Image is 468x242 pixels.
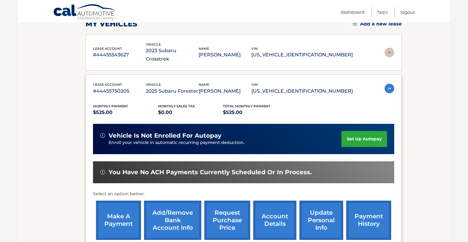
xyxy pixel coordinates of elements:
span: Monthly sales Tax [158,104,195,108]
a: Add/Remove bank account info [144,201,201,240]
a: Cal Automotive [53,4,116,21]
a: set up autopay [341,131,387,147]
a: request purchase price [204,201,250,240]
span: Monthly Payment [93,104,128,108]
p: $525.00 [93,108,158,117]
img: accordion-active.svg [385,84,394,93]
img: alert-white.svg [100,133,105,138]
p: 2023 Subaru Crosstrek [146,46,199,63]
a: account details [253,201,296,240]
p: #44455750205 [93,87,146,95]
a: Logout [400,7,415,17]
p: 2025 Subaru Forester [146,87,199,95]
p: #44455543627 [93,51,146,59]
a: update personal info [299,201,343,240]
a: make a payment [96,201,141,240]
span: vehicle [146,42,161,46]
a: FAQ's [377,7,388,17]
span: vehicle is not enrolled for autopay [109,132,221,139]
img: accordion-rest.svg [385,48,394,57]
img: add.svg [353,22,357,26]
a: Add a new lease [353,21,402,27]
span: lease account [93,46,122,51]
p: $525.00 [223,108,288,117]
p: [US_VEHICLE_IDENTIFICATION_NUMBER] [251,51,353,59]
a: Dashboard [340,7,364,17]
p: [PERSON_NAME] [199,87,251,95]
h2: my vehicles [85,19,137,28]
span: vin [251,82,258,87]
span: lease account [93,82,122,87]
span: name [199,46,209,51]
span: Total Monthly Payment [223,104,270,108]
p: [US_VEHICLE_IDENTIFICATION_NUMBER] [251,87,353,95]
p: [PERSON_NAME] [199,51,251,59]
a: payment history [346,201,391,240]
img: alert-white.svg [100,170,105,175]
span: vin [251,46,258,51]
p: Enroll your vehicle in automatic recurring payment deduction. [109,139,341,146]
p: $0.00 [158,108,223,117]
span: You have no ACH payments currently scheduled or in process. [109,169,312,176]
span: name [199,82,209,87]
p: Select an option below: [93,190,394,198]
span: vehicle [146,82,161,87]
